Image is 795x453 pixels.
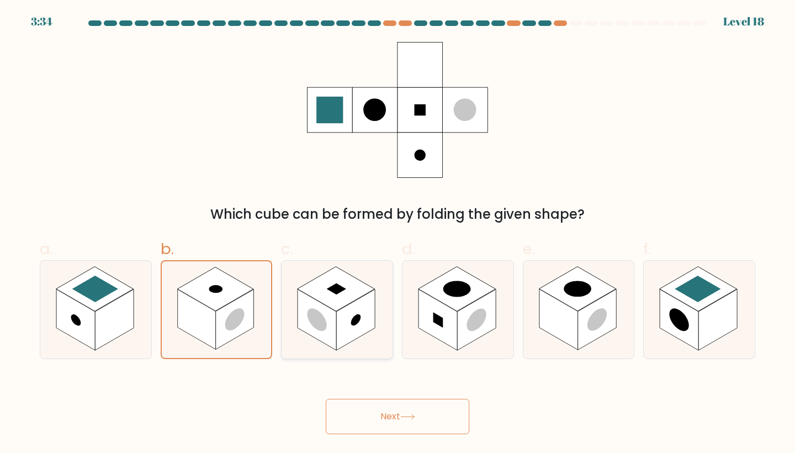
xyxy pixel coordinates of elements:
[523,238,535,260] span: e.
[402,238,415,260] span: d.
[40,238,53,260] span: a.
[281,238,293,260] span: c.
[643,238,651,260] span: f.
[46,204,749,224] div: Which cube can be formed by folding the given shape?
[161,238,174,260] span: b.
[31,13,52,30] div: 3:34
[326,399,469,434] button: Next
[723,13,764,30] div: Level 18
